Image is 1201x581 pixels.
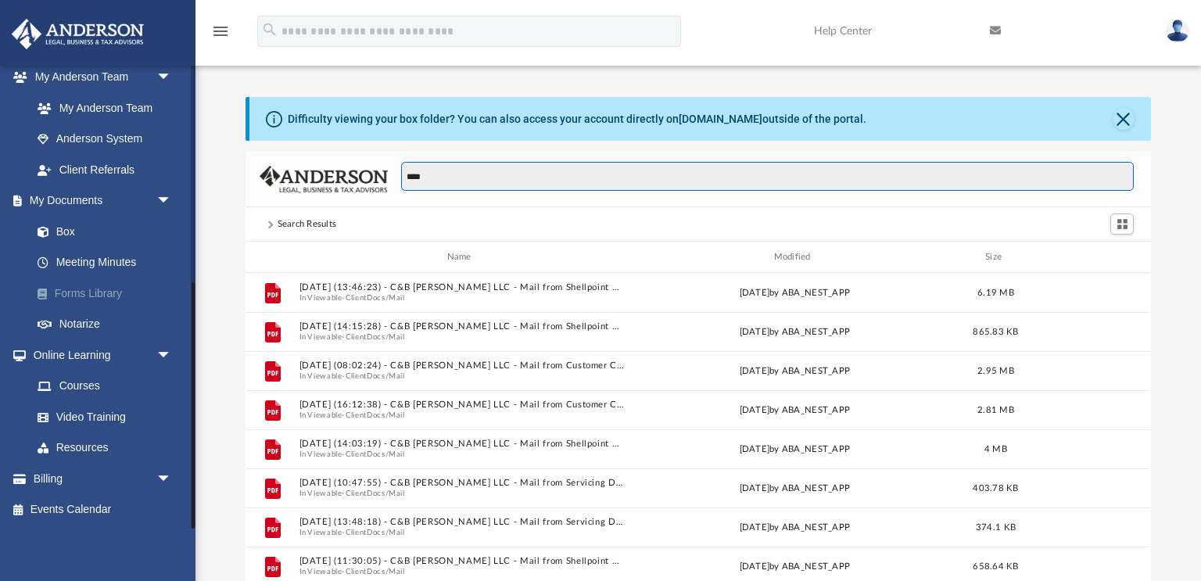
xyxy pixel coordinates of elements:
a: Courses [22,371,188,402]
button: Viewable-ClientDocs [308,488,385,498]
span: In [299,410,626,420]
span: 403.78 KB [973,484,1019,493]
span: 2.95 MB [977,367,1014,375]
a: Anderson System [22,124,188,155]
button: Mail [389,566,405,576]
button: Viewable-ClientDocs [308,449,385,459]
span: / [385,332,389,342]
span: / [385,410,389,420]
button: Mail [389,410,405,420]
button: [DATE] (08:02:24) - C&B [PERSON_NAME] LLC - Mail from Customer Care Team Shellpoint Mortgage Serv... [299,360,626,371]
a: menu [211,30,230,41]
a: Notarize [22,309,195,340]
a: Forms Library [22,278,195,309]
button: [DATE] (10:47:55) - C&B [PERSON_NAME] LLC - Mail from Servicing Department.pdf [299,478,626,488]
a: Online Learningarrow_drop_down [11,339,188,371]
span: In [299,566,626,576]
div: [DATE] by ABA_NEST_APP [632,286,958,300]
div: [DATE] by ABA_NEST_APP [632,521,958,535]
img: User Pic [1166,20,1189,42]
a: Video Training [22,401,180,432]
div: Modified [632,250,958,264]
a: Billingarrow_drop_down [11,463,195,494]
div: [DATE] by ABA_NEST_APP [632,364,958,378]
button: Viewable-ClientDocs [308,410,385,420]
span: / [385,566,389,576]
button: Switch to Grid View [1110,213,1134,235]
span: 658.64 KB [973,562,1019,571]
img: Anderson Advisors Platinum Portal [7,19,149,49]
span: In [299,371,626,381]
button: Mail [389,332,405,342]
span: / [385,449,389,459]
a: Resources [22,432,188,464]
button: [DATE] (13:48:18) - C&B [PERSON_NAME] LLC - Mail from Servicing Department.pdf [299,517,626,527]
span: arrow_drop_down [156,62,188,94]
button: Mail [389,449,405,459]
div: Search Results [278,217,337,231]
button: Close [1113,108,1135,130]
input: Search files and folders [401,162,1134,192]
button: Viewable-ClientDocs [308,527,385,537]
span: In [299,449,626,459]
span: / [385,292,389,303]
a: Events Calendar [11,494,195,525]
span: 865.83 KB [973,328,1019,336]
div: [DATE] by ABA_NEST_APP [632,325,958,339]
a: My Anderson Teamarrow_drop_down [11,62,188,93]
i: menu [211,22,230,41]
a: My Anderson Team [22,92,180,124]
div: Size [965,250,1027,264]
span: In [299,527,626,537]
button: Viewable-ClientDocs [308,566,385,576]
span: / [385,371,389,381]
div: [DATE] by ABA_NEST_APP [632,443,958,457]
a: My Documentsarrow_drop_down [11,185,195,217]
button: [DATE] (14:03:19) - C&B [PERSON_NAME] LLC - Mail from Shellpoint Mortgage Servicing.pdf [299,439,626,449]
button: Mail [389,527,405,537]
span: 6.19 MB [977,289,1014,297]
div: id [253,250,292,264]
span: 374.1 KB [976,523,1016,532]
span: In [299,332,626,342]
div: id [1034,250,1144,264]
div: [DATE] by ABA_NEST_APP [632,403,958,418]
button: [DATE] (16:12:38) - C&B [PERSON_NAME] LLC - Mail from Customer Care Team Shellpoint Mortgage Serv... [299,400,626,410]
div: [DATE] by ABA_NEST_APP [632,560,958,574]
button: Viewable-ClientDocs [308,292,385,303]
a: Client Referrals [22,154,188,185]
span: / [385,527,389,537]
span: arrow_drop_down [156,463,188,495]
button: Viewable-ClientDocs [308,371,385,381]
span: In [299,488,626,498]
div: Name [299,250,625,264]
button: Mail [389,488,405,498]
a: Meeting Minutes [22,247,195,278]
button: Viewable-ClientDocs [308,332,385,342]
button: [DATE] (13:46:23) - C&B [PERSON_NAME] LLC - Mail from Shellpoint Mortgage Servicing.pdf [299,282,626,292]
span: arrow_drop_down [156,339,188,371]
button: [DATE] (11:30:05) - C&B [PERSON_NAME] LLC - Mail from Shellpoint Mortgage Servicing.pdf [299,556,626,566]
div: Difficulty viewing your box folder? You can also access your account directly on outside of the p... [288,111,866,127]
div: [DATE] by ABA_NEST_APP [632,482,958,496]
a: Box [22,216,188,247]
i: search [261,21,278,38]
button: [DATE] (14:15:28) - C&B [PERSON_NAME] LLC - Mail from Shellpoint Mortgage Servicing.pdf [299,321,626,332]
a: [DOMAIN_NAME] [679,113,762,125]
span: / [385,488,389,498]
button: Mail [389,292,405,303]
span: 4 MB [984,445,1007,454]
span: 2.81 MB [977,406,1014,414]
span: In [299,292,626,303]
button: Mail [389,371,405,381]
span: arrow_drop_down [156,185,188,217]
